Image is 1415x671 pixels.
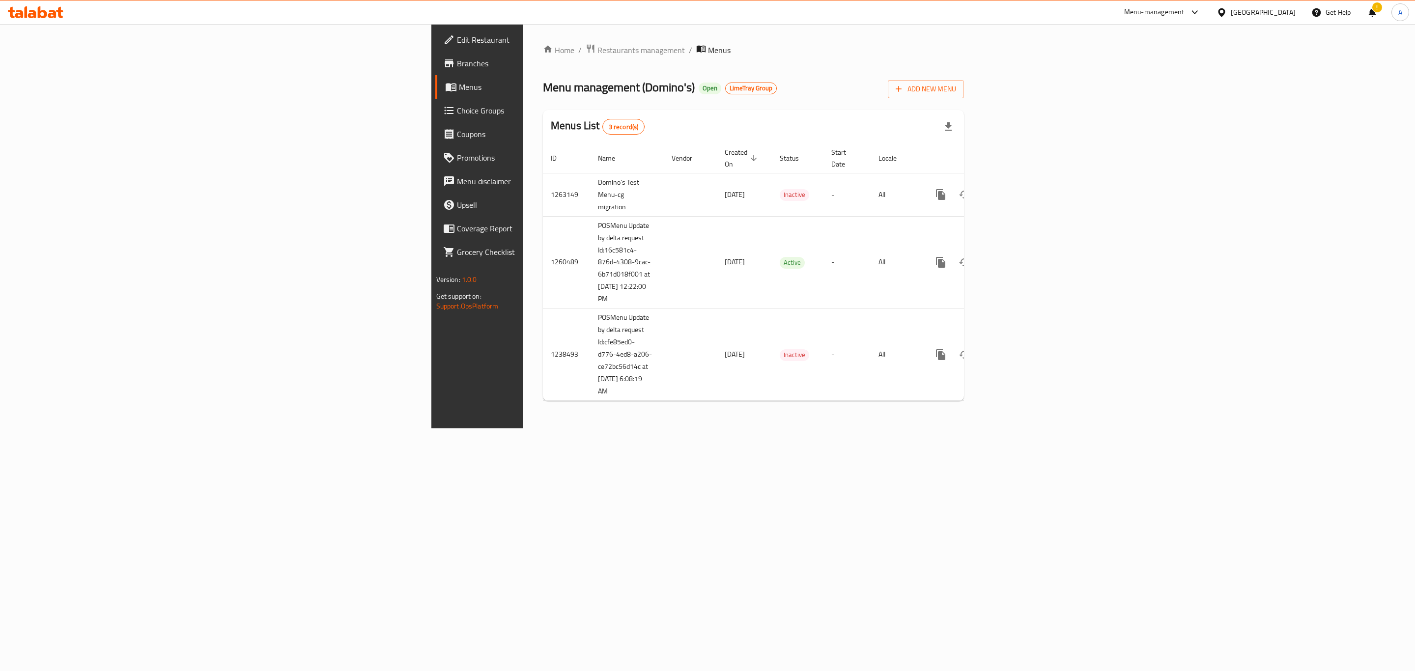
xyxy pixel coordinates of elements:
[543,143,1031,401] table: enhanced table
[672,152,705,164] span: Vendor
[921,143,1031,173] th: Actions
[871,308,921,401] td: All
[878,152,909,164] span: Locale
[896,83,956,95] span: Add New Menu
[435,193,668,217] a: Upsell
[780,152,812,164] span: Status
[936,115,960,139] div: Export file
[435,28,668,52] a: Edit Restaurant
[457,223,660,234] span: Coverage Report
[457,128,660,140] span: Coupons
[457,199,660,211] span: Upsell
[436,273,460,286] span: Version:
[457,246,660,258] span: Grocery Checklist
[598,152,628,164] span: Name
[831,146,859,170] span: Start Date
[1398,7,1402,18] span: A
[435,122,668,146] a: Coupons
[725,255,745,268] span: [DATE]
[726,84,776,92] span: LimeTray Group
[780,257,805,269] div: Active
[708,44,731,56] span: Menus
[457,175,660,187] span: Menu disclaimer
[823,173,871,216] td: -
[699,83,721,94] div: Open
[780,257,805,268] span: Active
[725,348,745,361] span: [DATE]
[543,44,964,56] nav: breadcrumb
[953,343,976,366] button: Change Status
[699,84,721,92] span: Open
[953,251,976,274] button: Change Status
[929,183,953,206] button: more
[823,308,871,401] td: -
[689,44,692,56] li: /
[457,57,660,69] span: Branches
[953,183,976,206] button: Change Status
[1231,7,1296,18] div: [GEOGRAPHIC_DATA]
[462,273,477,286] span: 1.0.0
[435,217,668,240] a: Coverage Report
[435,75,668,99] a: Menus
[436,290,481,303] span: Get support on:
[871,216,921,308] td: All
[551,152,569,164] span: ID
[435,169,668,193] a: Menu disclaimer
[780,189,809,200] span: Inactive
[436,300,499,312] a: Support.OpsPlatform
[1124,6,1185,18] div: Menu-management
[435,99,668,122] a: Choice Groups
[459,81,660,93] span: Menus
[457,34,660,46] span: Edit Restaurant
[435,240,668,264] a: Grocery Checklist
[457,105,660,116] span: Choice Groups
[457,152,660,164] span: Promotions
[780,349,809,361] span: Inactive
[929,343,953,366] button: more
[435,52,668,75] a: Branches
[871,173,921,216] td: All
[603,122,645,132] span: 3 record(s)
[602,119,645,135] div: Total records count
[780,189,809,201] div: Inactive
[888,80,964,98] button: Add New Menu
[435,146,668,169] a: Promotions
[725,146,760,170] span: Created On
[551,118,645,135] h2: Menus List
[929,251,953,274] button: more
[823,216,871,308] td: -
[725,188,745,201] span: [DATE]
